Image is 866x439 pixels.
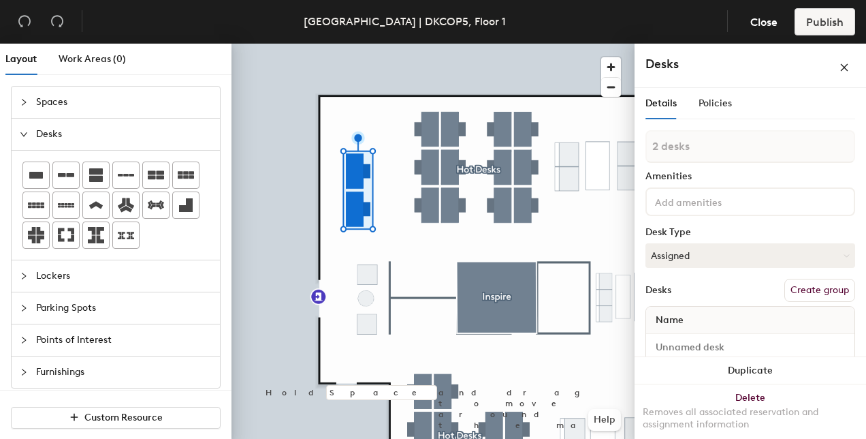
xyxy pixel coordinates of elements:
span: Layout [5,53,37,65]
span: Spaces [36,87,212,118]
span: Furnishings [36,357,212,388]
div: [GEOGRAPHIC_DATA] | DKCOP5, Floor 1 [304,13,506,30]
span: Policies [699,97,732,109]
span: collapsed [20,368,28,376]
span: undo [18,14,31,28]
input: Unnamed desk [649,338,852,357]
span: close [839,63,849,72]
span: Desks [36,119,212,150]
span: Name [649,308,690,333]
div: Removes all associated reservation and assignment information [643,406,858,431]
span: Lockers [36,260,212,292]
button: Close [739,8,789,35]
h4: Desks [645,55,795,73]
span: collapsed [20,98,28,106]
span: collapsed [20,304,28,312]
button: Undo (⌘ + Z) [11,8,38,35]
span: Parking Spots [36,292,212,324]
button: Create group [784,279,855,302]
span: collapsed [20,272,28,280]
button: Custom Resource [11,407,221,429]
div: Desks [645,285,671,296]
input: Add amenities [652,193,775,209]
button: Help [588,409,621,431]
span: expanded [20,130,28,138]
span: Custom Resource [84,412,163,423]
button: Redo (⌘ + ⇧ + Z) [44,8,71,35]
span: Details [645,97,677,109]
button: Duplicate [635,357,866,384]
span: collapsed [20,336,28,344]
span: Close [750,16,777,29]
span: Work Areas (0) [59,53,126,65]
button: Publish [795,8,855,35]
button: Assigned [645,243,855,268]
div: Amenities [645,171,855,182]
span: Points of Interest [36,324,212,356]
div: Desk Type [645,227,855,238]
